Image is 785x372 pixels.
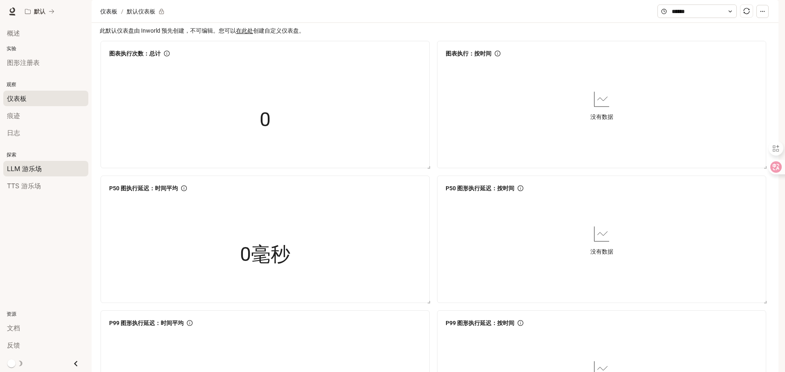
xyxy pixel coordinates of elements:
[446,50,491,57] font: 图表执行：按时间
[590,248,613,255] font: 没有数据
[98,7,119,16] button: 仪表板
[590,114,613,120] font: 没有数据
[34,8,45,15] font: 默认
[121,8,123,15] font: /
[518,185,523,191] span: 信息圈
[253,27,305,34] font: 创建自定义仪表盘。
[446,185,514,192] font: P50 图形执行延迟：按时间
[446,320,514,326] font: P99 图形执行延迟：按时间
[518,320,523,326] span: 信息圈
[743,8,750,14] span: 同步
[187,320,193,326] span: 信息圈
[109,185,178,192] font: P50 图执行延迟：时间平均
[181,185,187,191] span: 信息圈
[109,320,184,326] font: P99 图形执行延迟：时间平均
[127,8,155,15] font: 默认仪表板
[109,50,161,57] font: 图表执行次数：总计
[495,51,500,56] span: 信息圈
[100,8,117,15] font: 仪表板
[260,108,271,131] font: 0
[164,51,170,56] span: 信息圈
[100,27,236,34] font: 此默认仪表盘由 Inworld 预先创建，不可编辑。您可以
[240,243,290,266] font: 0毫秒
[236,27,253,34] a: 在此处
[21,3,58,20] button: 所有工作区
